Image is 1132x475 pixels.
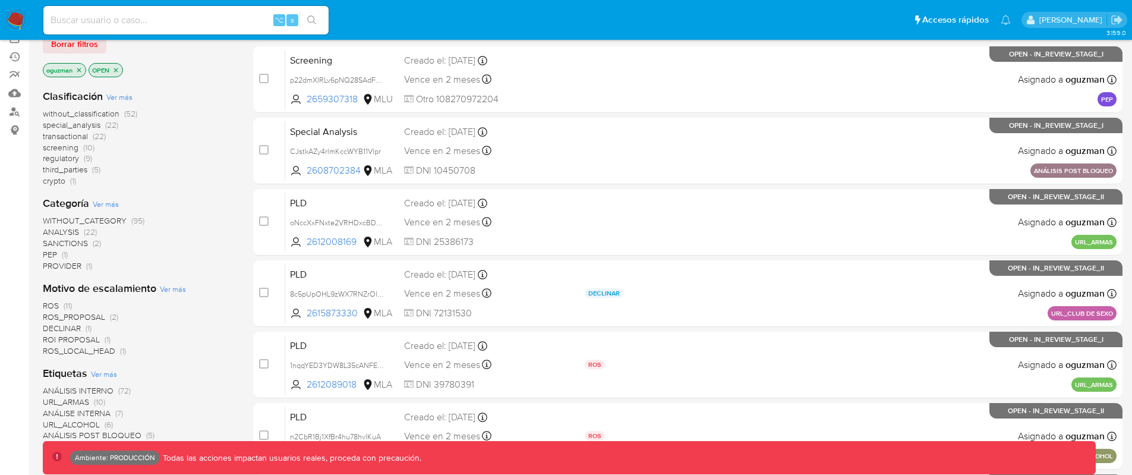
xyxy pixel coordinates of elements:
span: 3.159.0 [1106,28,1126,37]
span: s [291,14,294,26]
input: Buscar usuario o caso... [43,12,329,28]
span: Accesos rápidos [922,14,989,26]
span: ⌥ [275,14,283,26]
a: Notificaciones [1001,15,1011,25]
p: Ambiente: PRODUCCIÓN [75,455,155,460]
p: Todas las acciones impactan usuarios reales, proceda con precaución. [160,452,421,464]
button: search-icon [299,12,324,29]
a: Salir [1111,14,1123,26]
p: omar.guzman@mercadolibre.com.co [1039,14,1106,26]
